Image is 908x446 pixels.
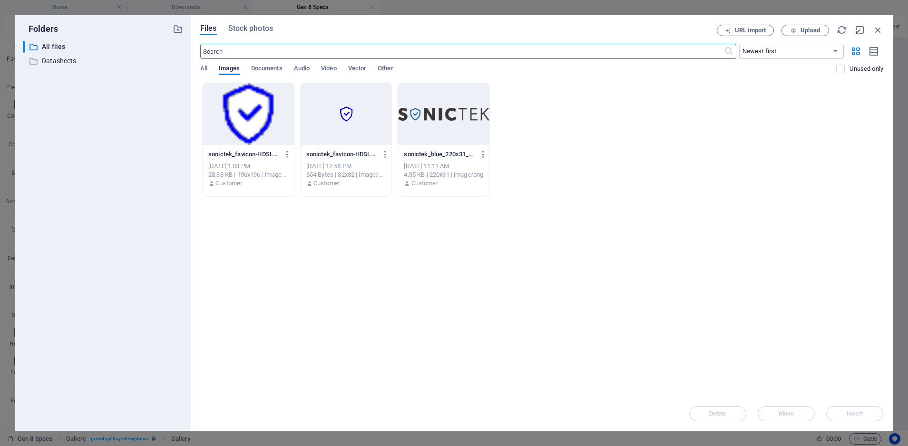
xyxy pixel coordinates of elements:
[173,24,183,34] i: Create new folder
[321,63,336,76] span: Video
[200,44,724,59] input: Search
[42,41,166,52] p: All files
[855,25,865,35] i: Minimize
[200,63,207,76] span: All
[306,171,386,179] div: 654 Bytes | 32x32 | image/png
[306,150,377,159] p: sonictek_favicon-HDSLfTRZPEUK9Jt4VfkQgQ.png
[219,63,240,76] span: Images
[735,28,766,33] span: URL import
[801,28,820,33] span: Upload
[404,171,484,179] div: 4.35 KB | 220x31 | image/png
[42,56,166,66] p: Datasheets
[313,179,340,188] p: Customer
[378,63,393,76] span: Other
[215,179,242,188] p: Customer
[717,25,774,36] button: URL import
[23,23,58,35] p: Folders
[404,162,484,171] div: [DATE] 11:11 AM
[781,25,829,36] button: Upload
[306,162,386,171] div: [DATE] 12:58 PM
[23,41,25,53] div: ​
[23,55,183,67] div: Datasheets
[348,63,367,76] span: Vector
[200,23,217,34] span: Files
[873,25,883,35] i: Close
[294,63,310,76] span: Audio
[404,150,475,159] p: sonictek_blue_220x31_dark_transparent-mK1fbUO8X7DFgJz4M6-fMg.png
[228,23,273,34] span: Stock photos
[837,25,847,35] i: Reload
[849,65,883,73] p: Displays only files that are not in use on the website. Files added during this session can still...
[208,150,279,159] p: sonictek_favicon-HDSLfTRZPEUK9Jt4VfkQgQ--54hQR3110sGlSM5jVi4cQ.png
[251,63,283,76] span: Documents
[208,162,288,171] div: [DATE] 1:03 PM
[411,179,438,188] p: Customer
[208,171,288,179] div: 28.38 KB | 196x196 | image/png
